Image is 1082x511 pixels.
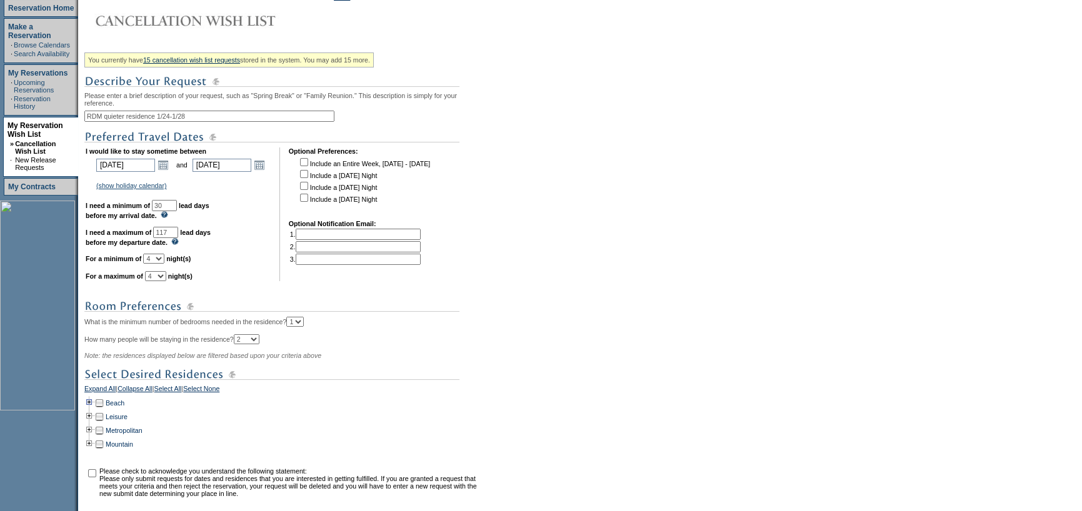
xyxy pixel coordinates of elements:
[8,22,51,40] a: Make a Reservation
[84,52,374,67] div: You currently have stored in the system. You may add 15 more.
[106,427,143,434] a: Metropolitan
[118,385,153,396] a: Collapse All
[290,254,421,265] td: 3.
[11,95,13,110] td: ·
[84,385,116,396] a: Expand All
[8,4,74,12] a: Reservation Home
[156,158,170,172] a: Open the calendar popup.
[8,69,68,77] a: My Reservations
[84,299,459,314] img: subTtlRoomPreferences.gif
[183,385,219,396] a: Select None
[298,156,430,211] td: Include an Entire Week, [DATE] - [DATE] Include a [DATE] Night Include a [DATE] Night Include a [...
[84,352,321,359] span: Note: the residences displayed below are filtered based upon your criteria above
[193,159,251,172] input: Date format: M/D/Y. Shortcut keys: [T] for Today. [UP] or [.] for Next Day. [DOWN] or [,] for Pre...
[14,95,51,110] a: Reservation History
[84,8,334,33] img: Cancellation Wish List
[11,79,13,94] td: ·
[10,140,14,147] b: »
[86,147,206,155] b: I would like to stay sometime between
[10,156,14,171] td: ·
[106,399,124,407] a: Beach
[14,50,69,57] a: Search Availability
[290,229,421,240] td: 1.
[14,41,70,49] a: Browse Calendars
[11,50,13,57] td: ·
[106,440,133,448] a: Mountain
[86,272,143,280] b: For a maximum of
[8,121,63,139] a: My Reservation Wish List
[143,56,240,64] a: 15 cancellation wish list requests
[86,255,141,262] b: For a minimum of
[171,238,179,245] img: questionMark_lightBlue.gif
[289,147,358,155] b: Optional Preferences:
[86,229,211,246] b: lead days before my departure date.
[8,182,56,191] a: My Contracts
[161,211,168,218] img: questionMark_lightBlue.gif
[96,159,155,172] input: Date format: M/D/Y. Shortcut keys: [T] for Today. [UP] or [.] for Next Day. [DOWN] or [,] for Pre...
[168,272,193,280] b: night(s)
[86,229,151,236] b: I need a maximum of
[154,385,182,396] a: Select All
[11,41,13,49] td: ·
[14,79,54,94] a: Upcoming Reservations
[253,158,266,172] a: Open the calendar popup.
[96,182,167,189] a: (show holiday calendar)
[99,467,480,497] td: Please check to acknowledge you understand the following statement: Please only submit requests f...
[106,413,128,420] a: Leisure
[15,156,56,171] a: New Release Requests
[86,202,150,209] b: I need a minimum of
[289,220,376,227] b: Optional Notification Email:
[174,156,189,174] td: and
[166,255,191,262] b: night(s)
[86,202,209,219] b: lead days before my arrival date.
[84,385,481,396] div: | | |
[290,241,421,252] td: 2.
[15,140,56,155] a: Cancellation Wish List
